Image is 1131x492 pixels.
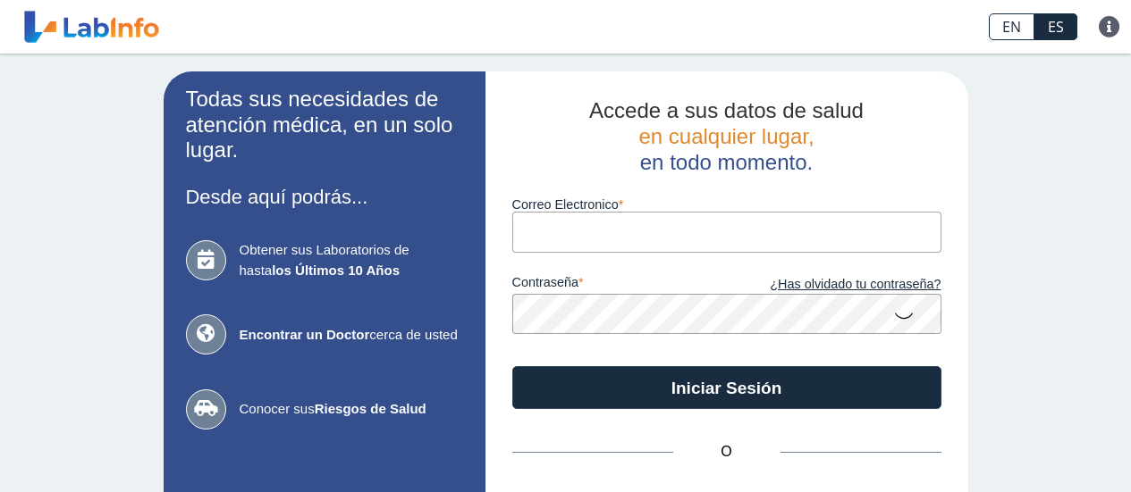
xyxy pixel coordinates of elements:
b: Encontrar un Doctor [240,327,370,342]
a: ¿Has olvidado tu contraseña? [727,275,941,295]
span: Obtener sus Laboratorios de hasta [240,240,463,280]
h2: Todas sus necesidades de atención médica, en un solo lugar. [186,87,463,163]
label: Correo Electronico [512,197,941,212]
span: en todo momento. [640,150,813,174]
button: Iniciar Sesión [512,366,941,409]
span: Conocer sus [240,399,463,420]
h3: Desde aquí podrás... [186,186,463,208]
span: en cualquier lugar, [638,124,814,148]
b: los Últimos 10 Años [272,263,400,278]
span: cerca de usted [240,325,463,346]
a: ES [1034,13,1077,40]
span: O [673,441,781,463]
a: EN [989,13,1034,40]
b: Riesgos de Salud [315,401,426,416]
label: contraseña [512,275,727,295]
iframe: Help widget launcher [972,422,1111,472]
span: Accede a sus datos de salud [589,98,864,122]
